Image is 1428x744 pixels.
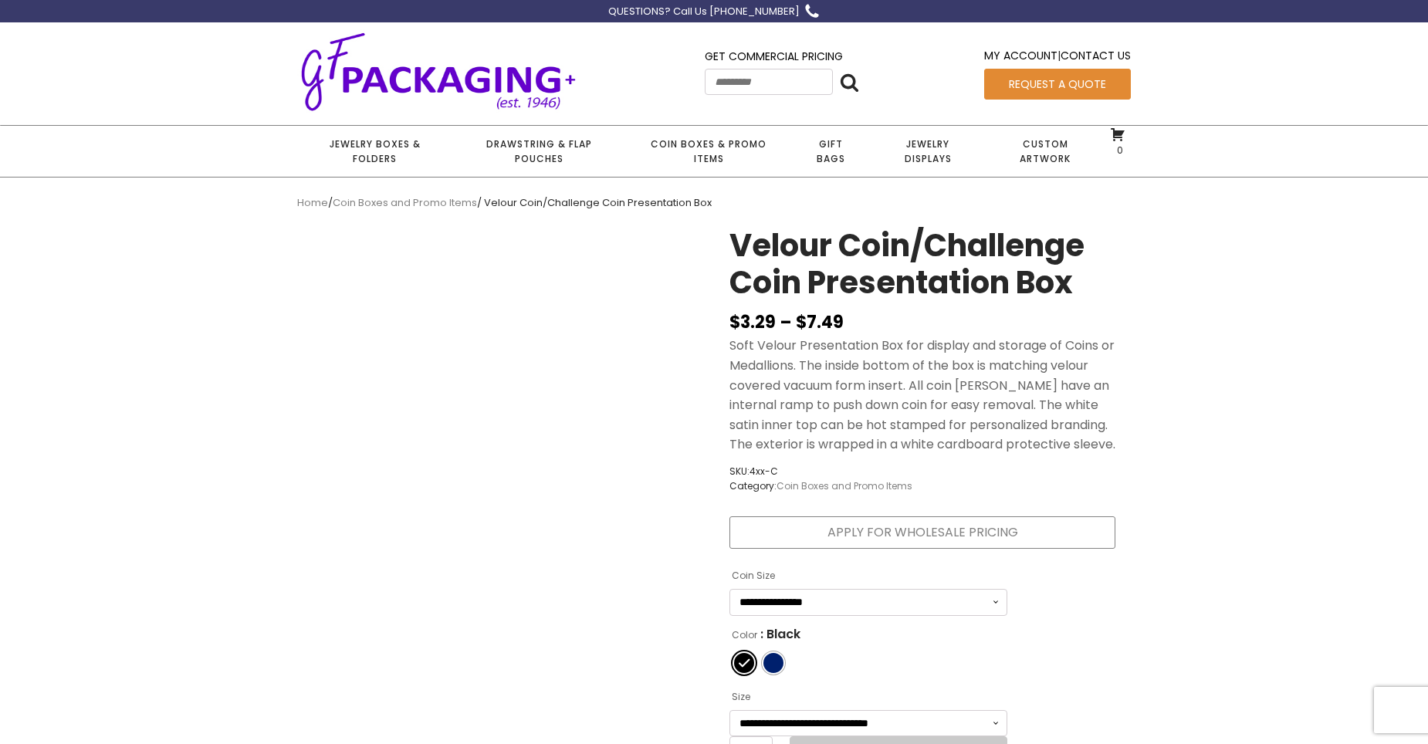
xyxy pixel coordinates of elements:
[732,563,775,588] label: Coin Size
[984,69,1131,100] a: Request a Quote
[297,29,580,113] img: GF Packaging + - Established 1946
[729,310,776,334] bdi: 3.29
[985,126,1105,177] a: Custom Artwork
[729,479,912,493] span: Category:
[762,651,785,675] li: Navy Blue
[777,479,912,492] a: Coin Boxes and Promo Items
[732,685,750,709] label: Size
[729,310,740,334] span: $
[984,48,1057,63] a: My Account
[608,4,800,20] div: QUESTIONS? Call Us [PHONE_NUMBER]
[729,516,1115,549] a: Apply for Wholesale Pricing
[750,465,778,478] span: 4xx-C
[297,195,328,210] a: Home
[729,464,912,479] span: SKU:
[871,126,985,177] a: Jewelry Displays
[729,227,1115,309] h1: Velour Coin/Challenge Coin Presentation Box
[297,126,452,177] a: Jewelry Boxes & Folders
[333,195,477,210] a: Coin Boxes and Promo Items
[705,49,843,64] a: Get Commercial Pricing
[729,336,1115,455] p: Soft Velour Presentation Box for display and storage of Coins or Medallions. The inside bottom of...
[1110,127,1125,156] a: 0
[780,310,792,334] span: –
[1061,48,1131,63] a: Contact Us
[733,651,756,675] li: Black
[796,310,844,334] bdi: 7.49
[791,126,871,177] a: Gift Bags
[1113,144,1123,157] span: 0
[626,126,791,177] a: Coin Boxes & Promo Items
[452,126,625,177] a: Drawstring & Flap Pouches
[984,47,1131,68] div: |
[760,622,800,647] span: : Black
[729,648,1007,678] ul: Color
[297,195,1131,211] nav: Breadcrumb
[796,310,807,334] span: $
[732,623,757,648] label: Color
